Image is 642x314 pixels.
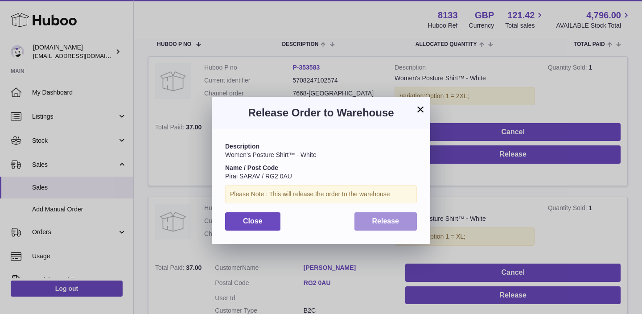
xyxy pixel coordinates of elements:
button: Close [225,212,280,231]
button: Release [354,212,417,231]
span: Pirai SARAV / RG2 0AU [225,173,292,180]
strong: Name / Post Code [225,164,278,171]
div: Please Note : This will release the order to the warehouse [225,185,417,203]
span: Women's Posture Shirt™ - White [225,151,317,158]
h3: Release Order to Warehouse [225,106,417,120]
button: × [415,104,426,115]
span: Release [372,217,399,225]
strong: Description [225,143,259,150]
span: Close [243,217,263,225]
